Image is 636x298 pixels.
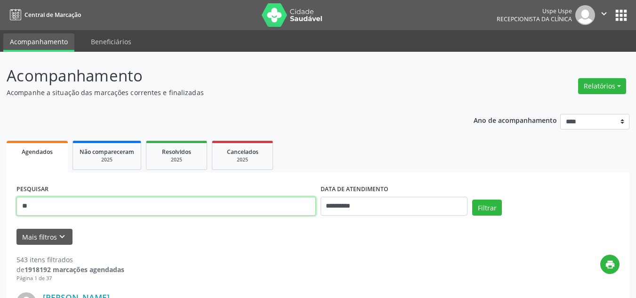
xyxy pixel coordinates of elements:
label: PESQUISAR [16,182,48,197]
div: 2025 [80,156,134,163]
div: Uspe Uspe [497,7,572,15]
p: Acompanhe a situação das marcações correntes e finalizadas [7,88,443,97]
span: Cancelados [227,148,258,156]
button: Relatórios [578,78,626,94]
div: 543 itens filtrados [16,255,124,265]
i:  [599,8,609,19]
a: Beneficiários [84,33,138,50]
div: de [16,265,124,274]
button: print [600,255,620,274]
button:  [595,5,613,25]
span: Central de Marcação [24,11,81,19]
a: Central de Marcação [7,7,81,23]
div: Página 1 de 37 [16,274,124,282]
a: Acompanhamento [3,33,74,52]
p: Acompanhamento [7,64,443,88]
button: Filtrar [472,200,502,216]
i: keyboard_arrow_down [57,232,67,242]
strong: 1918192 marcações agendadas [24,265,124,274]
p: Ano de acompanhamento [474,114,557,126]
span: Recepcionista da clínica [497,15,572,23]
button: apps [613,7,629,24]
button: Mais filtroskeyboard_arrow_down [16,229,72,245]
div: 2025 [219,156,266,163]
img: img [575,5,595,25]
div: 2025 [153,156,200,163]
i: print [605,259,615,270]
label: DATA DE ATENDIMENTO [321,182,388,197]
span: Não compareceram [80,148,134,156]
span: Agendados [22,148,53,156]
span: Resolvidos [162,148,191,156]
